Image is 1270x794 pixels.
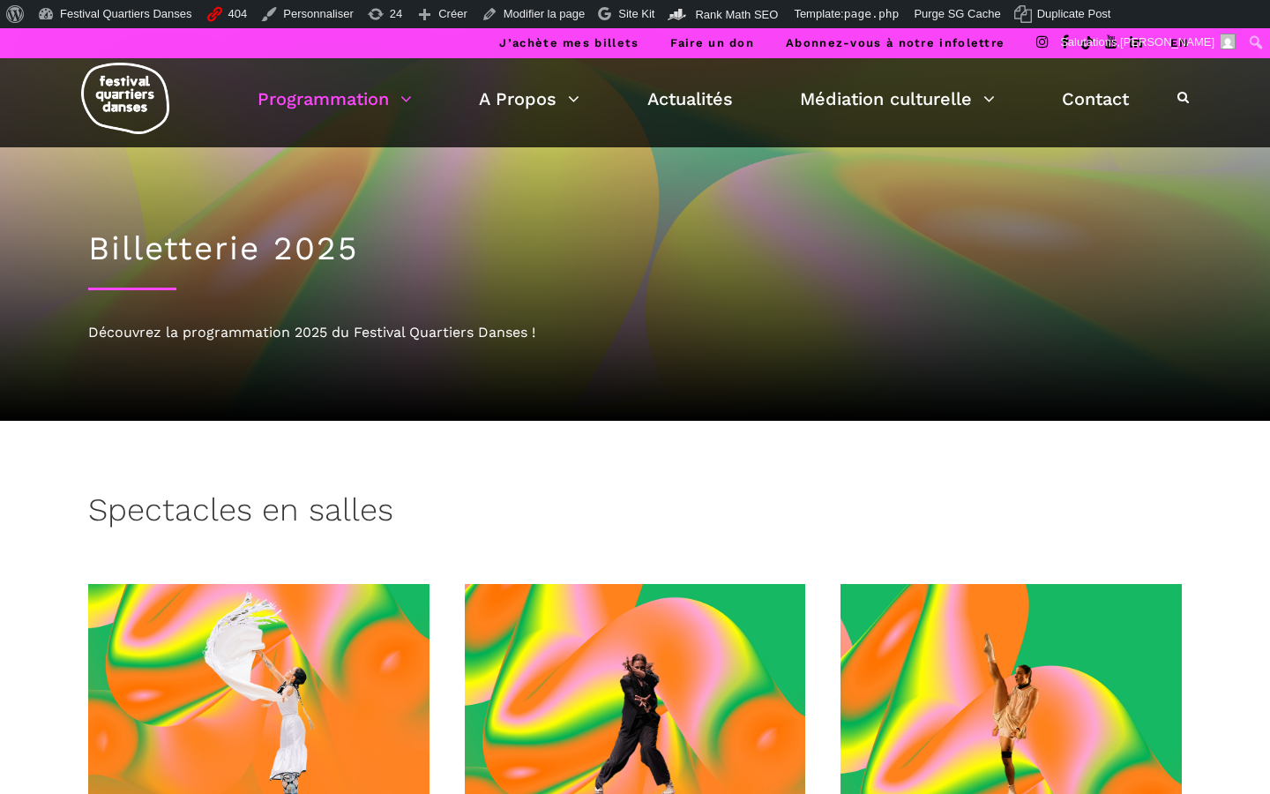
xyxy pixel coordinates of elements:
[618,7,654,20] span: Site Kit
[1120,35,1214,49] span: [PERSON_NAME]
[88,321,1182,344] div: Découvrez la programmation 2025 du Festival Quartiers Danses !
[844,7,900,20] span: page.php
[88,229,1182,268] h1: Billetterie 2025
[695,8,778,21] span: Rank Math SEO
[1054,28,1243,56] a: Salutations,
[1062,84,1129,114] a: Contact
[800,84,995,114] a: Médiation culturelle
[670,36,754,49] a: Faire un don
[786,36,1005,49] a: Abonnez-vous à notre infolettre
[479,84,579,114] a: A Propos
[88,491,393,536] h3: Spectacles en salles
[499,36,639,49] a: J’achète mes billets
[258,84,412,114] a: Programmation
[647,84,733,114] a: Actualités
[81,63,169,134] img: logo-fqd-med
